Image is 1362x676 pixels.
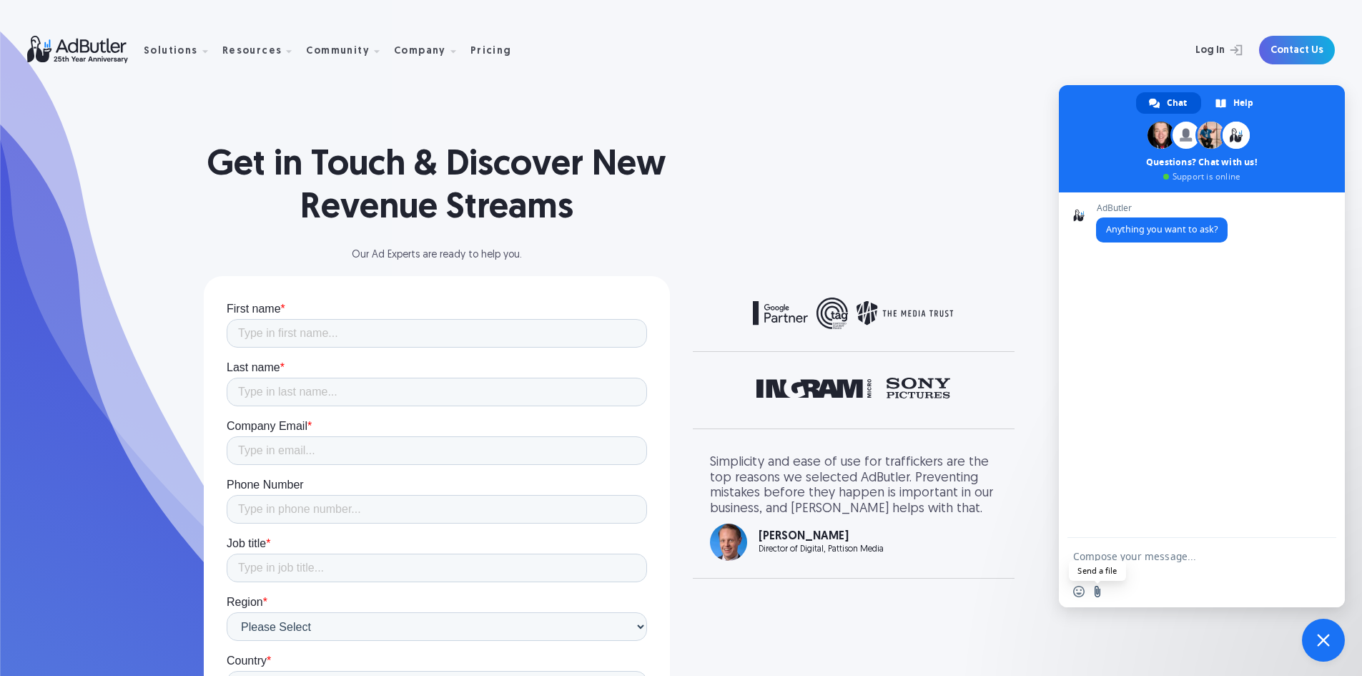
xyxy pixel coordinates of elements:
div: carousel [710,455,997,561]
a: Pricing [470,44,523,57]
span: Insert an emoji [1073,586,1085,597]
textarea: Compose your message... [1073,550,1299,576]
div: Community [306,28,391,73]
div: previous slide [710,378,767,411]
div: 2 of 2 [710,298,997,329]
span: Chat [1167,92,1187,114]
div: Solutions [144,28,219,73]
div: Solutions [144,46,198,57]
a: Contact Us [1259,36,1335,64]
div: carousel [710,298,997,334]
div: carousel [710,378,997,411]
span: AdButler [1096,203,1228,213]
div: Resources [222,28,304,73]
span: Anything you want to ask? [1106,223,1218,235]
div: 3 of 3 [710,378,997,398]
div: previous slide [710,455,767,561]
div: Director of Digital, Pattison Media [759,545,884,554]
div: Company [394,46,446,57]
div: Our Ad Experts are ready to help you. [204,250,670,260]
div: Chat [1136,92,1201,114]
a: Log In [1158,36,1250,64]
div: [PERSON_NAME] [759,531,884,542]
span: Send a file [1092,586,1103,597]
div: Company [394,28,468,73]
div: Resources [222,46,282,57]
div: Close chat [1302,619,1345,662]
div: Community [306,46,370,57]
div: Help [1203,92,1268,114]
span: Help [1233,92,1253,114]
div: previous slide [710,298,767,334]
div: Pricing [470,46,512,57]
h1: Get in Touch & Discover New Revenue Streams [204,144,670,230]
div: next slide [940,455,997,561]
div: 2 of 3 [710,455,997,561]
div: Simplicity and ease of use for traffickers are the top reasons we selected AdButler. Preventing m... [710,455,997,516]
